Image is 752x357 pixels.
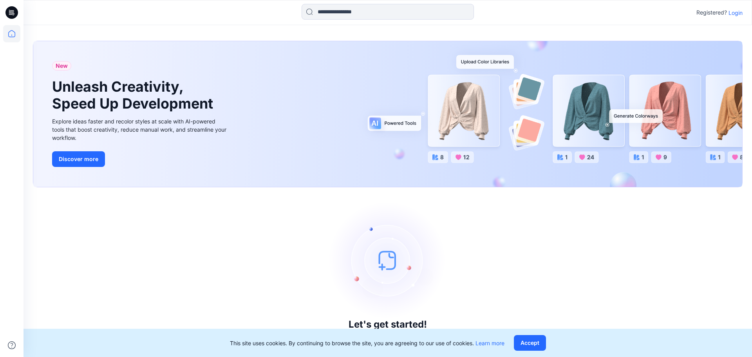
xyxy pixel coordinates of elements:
span: New [56,61,68,71]
h3: Let's get started! [349,319,427,330]
p: Login [728,9,743,17]
p: This site uses cookies. By continuing to browse the site, you are agreeing to our use of cookies. [230,339,504,347]
button: Discover more [52,151,105,167]
button: Accept [514,335,546,351]
p: Registered? [696,8,727,17]
h1: Unleash Creativity, Speed Up Development [52,78,217,112]
img: empty-state-image.svg [329,201,446,319]
a: Discover more [52,151,228,167]
a: Learn more [475,340,504,346]
div: Explore ideas faster and recolor styles at scale with AI-powered tools that boost creativity, red... [52,117,228,142]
